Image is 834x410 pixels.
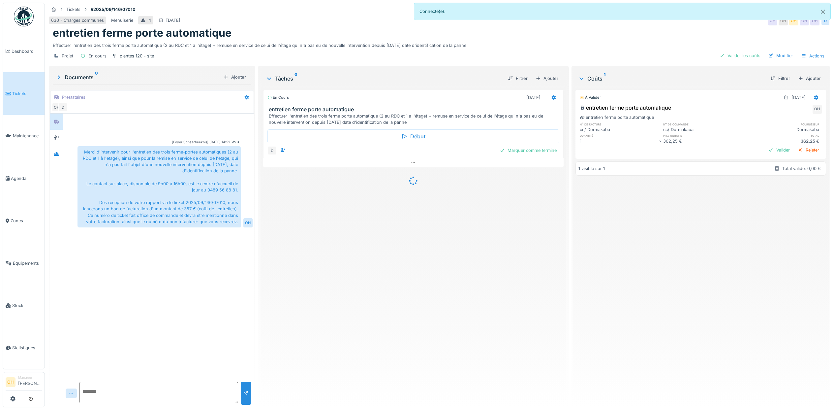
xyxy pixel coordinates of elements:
[14,7,34,26] img: Badge_color-CXgf-gQk.svg
[533,74,561,83] div: Ajouter
[810,16,819,25] div: OH
[53,40,826,49] div: Effectuer l'entretien des trois ferme porte automatique (2 au RDC et 1 a l'étage) + remuse en ser...
[3,200,45,242] a: Zones
[580,104,671,112] div: entretien ferme porte automatique
[580,114,654,120] div: entretien ferme porte automatique
[58,103,68,112] div: D
[742,138,822,144] div: 362,25 €
[816,3,830,20] button: Close
[12,345,42,351] span: Statistiques
[768,16,777,25] div: OH
[3,284,45,326] a: Stock
[798,51,827,61] div: Actions
[11,218,42,224] span: Zones
[13,133,42,139] span: Maintenance
[11,175,42,182] span: Agenda
[663,122,743,126] h6: n° de commande
[269,113,561,125] div: Effectuer l'entretien des trois ferme porte automatique (2 au RDC et 1 a l'étage) + remuse en ser...
[267,95,289,100] div: En cours
[821,16,830,25] div: D
[3,327,45,369] a: Statistiques
[3,72,45,115] a: Tickets
[88,53,107,59] div: En cours
[813,105,822,114] div: OH
[62,94,85,100] div: Prestataires
[795,74,823,83] div: Ajouter
[6,375,42,391] a: OH Manager[PERSON_NAME]
[166,17,180,23] div: [DATE]
[526,94,541,101] div: [DATE]
[172,140,230,145] div: [Foyer Schaerbeekois] [DATE] 14:52
[578,75,765,83] div: Coûts
[414,3,831,20] div: Connecté(e).
[95,73,98,81] sup: 0
[294,75,297,83] sup: 0
[717,51,763,60] div: Valider les coûts
[3,115,45,157] a: Maintenance
[768,74,793,83] div: Filtrer
[3,157,45,199] a: Agenda
[66,6,80,13] div: Tickets
[13,260,42,266] span: Équipements
[12,90,42,97] span: Tickets
[12,48,42,54] span: Dashboard
[120,53,154,59] div: plantes 120 - site
[766,146,792,154] div: Valider
[742,126,822,133] div: Dormakaba
[789,16,798,25] div: OH
[232,140,239,145] div: Vous
[243,218,253,227] div: OH
[55,73,221,81] div: Documents
[51,17,104,23] div: 630 - Charges communes
[18,375,42,389] li: [PERSON_NAME]
[3,242,45,284] a: Équipements
[18,375,42,380] div: Manager
[782,165,821,172] div: Total validé: 0,00 €
[742,122,822,126] h6: fournisseur
[742,133,822,138] h6: total
[266,75,503,83] div: Tâches
[267,129,559,143] div: Début
[578,165,605,172] div: 1 visible sur 1
[791,94,806,101] div: [DATE]
[221,73,249,82] div: Ajouter
[267,146,277,155] div: D
[6,377,15,387] li: OH
[497,146,559,155] div: Marquer comme terminé
[580,126,659,133] div: cc/ Dormakaba
[604,75,605,83] sup: 1
[52,103,61,112] div: OH
[111,17,133,23] div: Menuiserie
[663,138,743,144] div: 362,25 €
[580,133,659,138] h6: quantité
[663,126,743,133] div: cc/ Dormakaba
[269,106,561,113] h3: entretien ferme porte automatique
[148,17,151,23] div: 4
[659,138,663,144] div: ×
[663,133,743,138] h6: prix unitaire
[800,16,809,25] div: OH
[12,302,42,309] span: Stock
[795,146,822,154] div: Rejeter
[766,51,796,60] div: Modifier
[580,122,659,126] h6: n° de facture
[580,95,601,100] div: À valider
[53,27,232,39] h1: entretien ferme porte automatique
[580,138,659,144] div: 1
[779,16,788,25] div: OH
[62,53,73,59] div: Projet
[77,146,241,227] div: Merci d'intervenir pour l'entretien des trois ferme-portes automatiques (2 au RDC et 1 à l'étage)...
[3,30,45,72] a: Dashboard
[88,6,138,13] strong: #2025/09/146/07010
[505,74,530,83] div: Filtrer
